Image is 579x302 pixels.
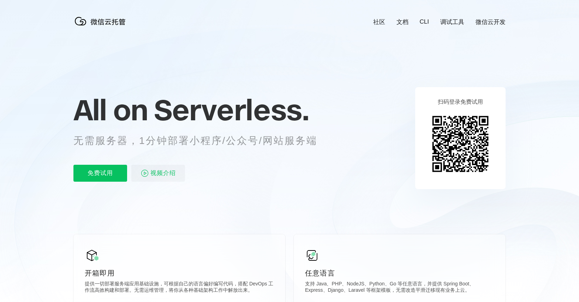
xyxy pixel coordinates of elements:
[396,18,408,26] a: 文档
[141,169,149,177] img: video_play.svg
[73,92,147,127] span: All on
[73,165,127,182] p: 免费试用
[73,23,130,29] a: 微信云托管
[373,18,385,26] a: 社区
[85,268,274,278] p: 开箱即用
[420,18,429,25] a: CLI
[438,98,483,106] p: 扫码登录免费试用
[73,14,130,28] img: 微信云托管
[85,281,274,295] p: 提供一切部署服务端应用基础设施，可根据自己的语言偏好编写代码，搭配 DevOps 工作流高效构建和部署。无需运维管理，将你从各种基础架构工作中解放出来。
[73,134,330,148] p: 无需服务器，1分钟部署小程序/公众号/网站服务端
[305,268,494,278] p: 任意语言
[305,281,494,295] p: 支持 Java、PHP、NodeJS、Python、Go 等任意语言，并提供 Spring Boot、Express、Django、Laravel 等框架模板，无需改造平滑迁移现有业务上云。
[150,165,176,182] span: 视频介绍
[440,18,464,26] a: 调试工具
[476,18,506,26] a: 微信云开发
[154,92,309,127] span: Serverless.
